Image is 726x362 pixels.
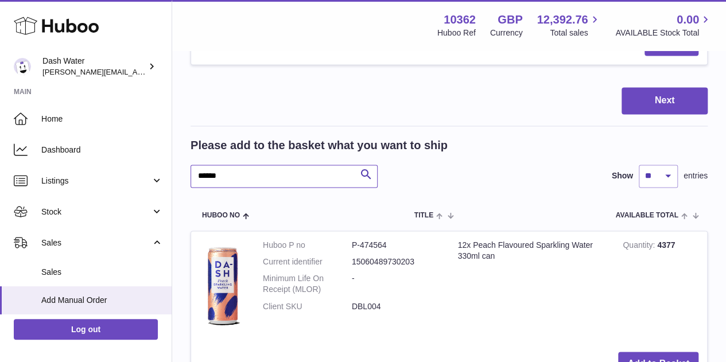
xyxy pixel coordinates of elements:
[352,240,441,251] dd: P-474564
[449,231,615,343] td: 12x Peach Flavoured Sparkling Water 330ml can
[352,256,441,267] dd: 15060489730203
[414,212,433,219] span: Title
[42,56,146,77] div: Dash Water
[612,170,633,181] label: Show
[537,12,601,38] a: 12,392.76 Total sales
[263,273,352,295] dt: Minimum Life On Receipt (MLOR)
[202,212,240,219] span: Huboo no
[41,114,163,124] span: Home
[615,12,712,38] a: 0.00 AVAILABLE Stock Total
[677,12,699,28] span: 0.00
[622,87,708,114] button: Next
[14,58,31,75] img: james@dash-water.com
[263,256,352,267] dt: Current identifier
[616,212,678,219] span: AVAILABLE Total
[41,295,163,306] span: Add Manual Order
[263,240,352,251] dt: Huboo P no
[41,267,163,278] span: Sales
[498,12,522,28] strong: GBP
[41,207,151,217] span: Stock
[623,240,657,252] strong: Quantity
[537,12,588,28] span: 12,392.76
[550,28,601,38] span: Total sales
[200,240,246,332] img: 12x Peach Flavoured Sparkling Water 330ml can
[263,301,352,312] dt: Client SKU
[191,138,448,153] h2: Please add to the basket what you want to ship
[14,319,158,340] a: Log out
[615,28,712,38] span: AVAILABLE Stock Total
[444,12,476,28] strong: 10362
[352,301,441,312] dd: DBL004
[684,170,708,181] span: entries
[41,238,151,248] span: Sales
[614,231,707,343] td: 4377
[42,67,230,76] span: [PERSON_NAME][EMAIL_ADDRESS][DOMAIN_NAME]
[437,28,476,38] div: Huboo Ref
[41,176,151,186] span: Listings
[41,145,163,155] span: Dashboard
[352,273,441,295] dd: -
[490,28,523,38] div: Currency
